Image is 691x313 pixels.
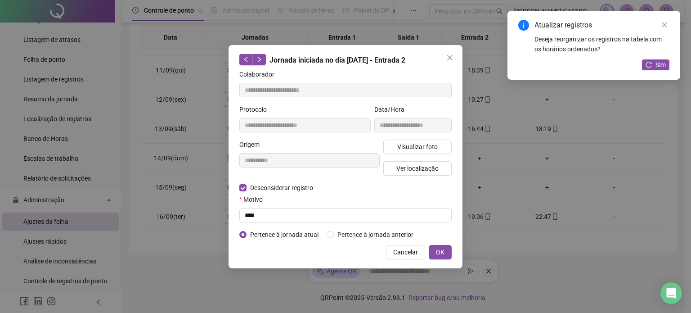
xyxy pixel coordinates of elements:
[383,161,452,176] button: Ver localização
[252,54,266,65] button: right
[239,195,269,204] label: Motivo
[239,54,452,66] div: Jornada iniciada no dia [DATE] - Entrada 2
[534,34,669,54] div: Deseja reorganizar os registros na tabela com os horários ordenados?
[239,104,273,114] label: Protocolo
[660,282,682,304] div: Open Intercom Messenger
[383,140,452,154] button: Visualizar foto
[386,245,425,259] button: Cancelar
[397,142,438,152] span: Visualizar foto
[334,230,417,240] span: Pertence à jornada anterior
[436,247,444,257] span: OK
[660,20,669,30] a: Close
[243,56,249,63] span: left
[655,60,666,70] span: Sim
[247,183,317,193] span: Desconsiderar registro
[642,59,669,70] button: Sim
[446,54,453,61] span: close
[646,62,652,68] span: reload
[661,22,668,28] span: close
[239,140,265,150] label: Origem
[256,56,262,63] span: right
[443,50,457,65] button: Close
[429,245,452,259] button: OK
[396,163,439,173] span: Ver localização
[534,20,669,31] div: Atualizar registros
[374,104,410,114] label: Data/Hora
[239,54,253,65] button: left
[393,247,418,257] span: Cancelar
[239,69,280,79] label: Colaborador
[518,20,529,31] span: info-circle
[247,230,322,240] span: Pertence à jornada atual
